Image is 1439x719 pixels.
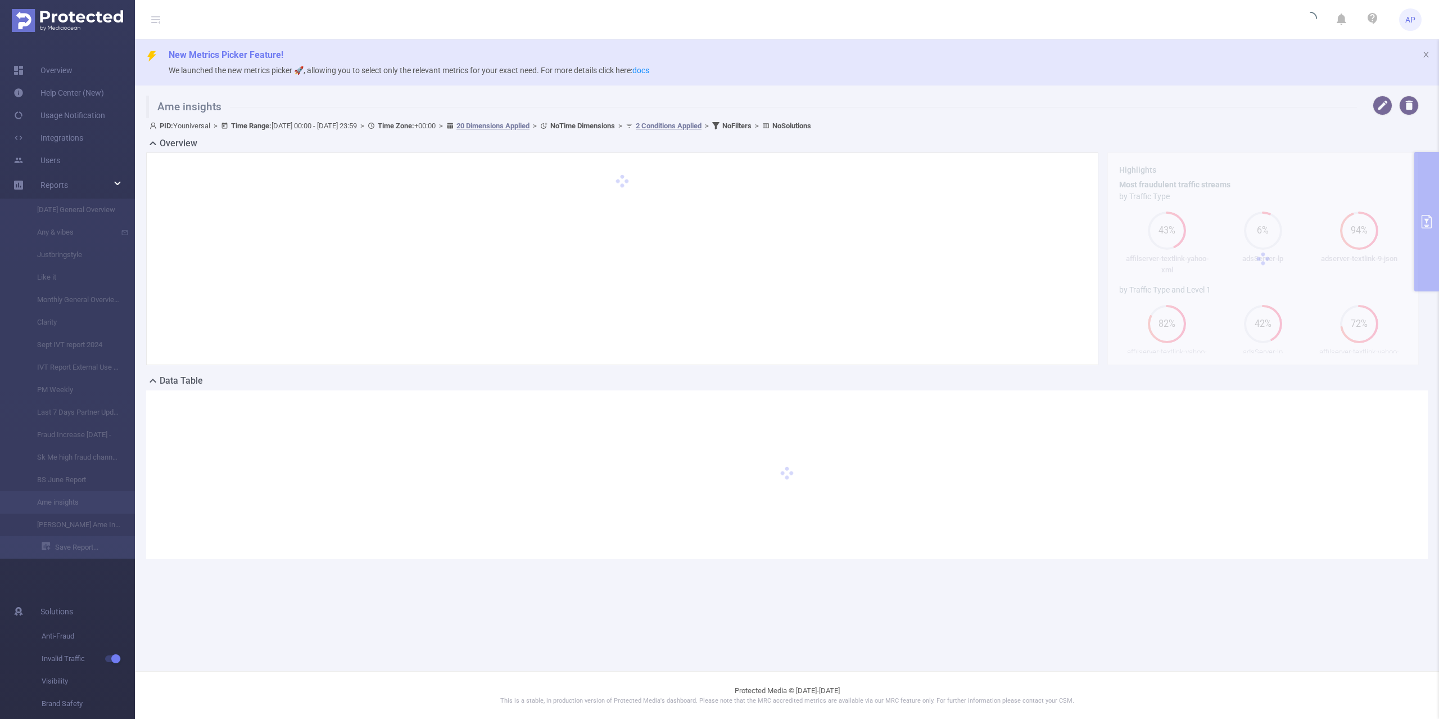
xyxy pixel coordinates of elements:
[40,174,68,196] a: Reports
[615,122,626,130] span: >
[1422,48,1430,61] button: icon: close
[13,82,104,104] a: Help Center (New)
[150,122,811,130] span: Youniversal [DATE] 00:00 - [DATE] 23:59 +00:00
[135,671,1439,719] footer: Protected Media © [DATE]-[DATE]
[160,374,203,388] h2: Data Table
[42,648,135,670] span: Invalid Traffic
[13,127,83,149] a: Integrations
[456,122,530,130] u: 20 Dimensions Applied
[436,122,446,130] span: >
[632,66,649,75] a: docs
[163,696,1411,706] p: This is a stable, in production version of Protected Media's dashboard. Please note that the MRC ...
[40,600,73,623] span: Solutions
[13,149,60,172] a: Users
[1304,12,1317,28] i: icon: loading
[146,96,1357,118] h1: Ame insights
[530,122,540,130] span: >
[378,122,414,130] b: Time Zone:
[160,122,173,130] b: PID:
[12,9,123,32] img: Protected Media
[13,104,105,127] a: Usage Notification
[231,122,271,130] b: Time Range:
[752,122,762,130] span: >
[40,181,68,190] span: Reports
[146,51,157,62] i: icon: thunderbolt
[722,122,752,130] b: No Filters
[42,625,135,648] span: Anti-Fraud
[42,670,135,693] span: Visibility
[636,122,702,130] u: 2 Conditions Applied
[169,66,649,75] span: We launched the new metrics picker 🚀, allowing you to select only the relevant metrics for your e...
[1405,8,1415,31] span: AP
[169,50,283,60] span: New Metrics Picker Feature!
[1422,51,1430,59] i: icon: close
[357,122,368,130] span: >
[160,137,197,150] h2: Overview
[13,59,73,82] a: Overview
[550,122,615,130] b: No Time Dimensions
[150,122,160,129] i: icon: user
[772,122,811,130] b: No Solutions
[42,693,135,715] span: Brand Safety
[210,122,221,130] span: >
[702,122,712,130] span: >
